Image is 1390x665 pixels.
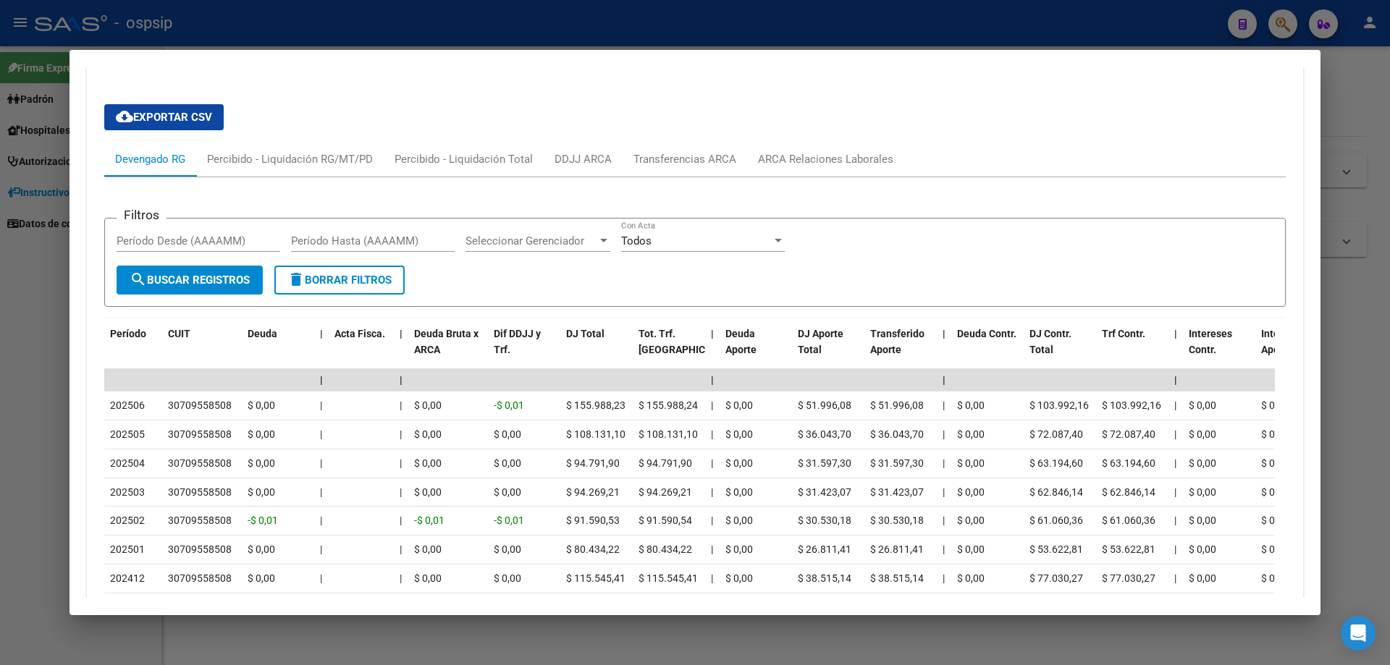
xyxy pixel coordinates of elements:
span: $ 0,00 [1189,486,1216,498]
span: | [320,572,322,584]
span: $ 51.996,08 [870,399,924,411]
span: $ 94.791,90 [639,457,692,469]
button: Buscar Registros [117,266,263,295]
datatable-header-cell: Deuda Bruta x ARCA [408,318,488,382]
h3: Filtros [117,207,167,223]
span: $ 155.988,24 [639,399,698,411]
span: $ 0,00 [1261,428,1289,440]
span: $ 0,00 [248,428,275,440]
span: Todos [621,234,652,247]
span: Intereses Contr. [1189,328,1232,356]
span: 202503 [110,486,145,498]
span: | [400,399,402,411]
div: 30709558508 [168,512,232,529]
span: $ 0,00 [414,399,442,411]
div: Transferencias ARCA [633,151,736,167]
span: | [943,428,945,440]
span: | [711,572,713,584]
span: | [711,399,713,411]
datatable-header-cell: Tot. Trf. Bruto [633,318,705,382]
span: DJ Total [566,328,605,339]
span: $ 77.030,27 [1102,572,1155,584]
datatable-header-cell: Deuda Aporte [720,318,792,382]
span: $ 0,00 [725,486,753,498]
span: $ 0,00 [957,457,985,469]
span: Transferido Aporte [870,328,924,356]
datatable-header-cell: | [394,318,408,382]
span: $ 0,00 [494,572,521,584]
span: $ 0,00 [957,399,985,411]
span: -$ 0,01 [248,514,278,526]
span: $ 108.131,10 [639,428,698,440]
span: Seleccionar Gerenciador [466,234,597,247]
span: | [1174,457,1176,469]
span: | [400,374,403,386]
span: $ 36.043,70 [870,428,924,440]
span: 202501 [110,543,145,555]
span: $ 108.131,10 [566,428,625,440]
datatable-header-cell: | [314,318,329,382]
span: $ 0,00 [957,486,985,498]
span: Borrar Filtros [287,274,392,287]
span: -$ 0,01 [494,514,524,526]
span: $ 0,00 [1189,457,1216,469]
datatable-header-cell: CUIT [162,318,242,382]
span: $ 91.590,54 [639,514,692,526]
datatable-header-cell: Trf Contr. [1096,318,1168,382]
span: $ 0,00 [725,428,753,440]
span: $ 31.597,30 [870,457,924,469]
span: $ 31.423,07 [870,486,924,498]
span: $ 91.590,53 [566,514,620,526]
span: | [1174,572,1176,584]
span: 202412 [110,572,145,584]
div: 30709558508 [168,484,232,501]
span: $ 38.515,14 [798,572,851,584]
mat-icon: search [130,271,147,288]
span: | [400,543,402,555]
span: $ 62.846,14 [1029,486,1083,498]
span: $ 0,00 [957,428,985,440]
span: $ 103.992,16 [1029,399,1089,411]
span: $ 31.423,07 [798,486,851,498]
span: $ 31.597,30 [798,457,851,469]
datatable-header-cell: | [1168,318,1183,382]
span: $ 0,00 [248,486,275,498]
span: | [400,428,402,440]
span: $ 63.194,60 [1029,457,1083,469]
mat-icon: delete [287,271,305,288]
span: | [1174,486,1176,498]
span: $ 62.846,14 [1102,486,1155,498]
span: | [711,543,713,555]
mat-icon: cloud_download [116,108,133,125]
span: $ 0,00 [1189,428,1216,440]
datatable-header-cell: Deuda [242,318,314,382]
span: | [320,457,322,469]
span: $ 0,00 [1189,572,1216,584]
span: $ 63.194,60 [1102,457,1155,469]
span: $ 26.811,41 [798,543,851,555]
div: 30709558508 [168,570,232,587]
span: $ 26.811,41 [870,543,924,555]
span: Buscar Registros [130,274,250,287]
span: $ 0,00 [957,543,985,555]
span: $ 0,00 [494,486,521,498]
span: | [400,486,402,498]
span: $ 0,00 [248,457,275,469]
span: Intereses Aporte [1261,328,1305,356]
span: $ 0,00 [957,514,985,526]
datatable-header-cell: Transferido Aporte [864,318,937,382]
span: 202502 [110,514,145,526]
datatable-header-cell: Acta Fisca. [329,318,394,382]
span: $ 61.060,36 [1029,514,1083,526]
span: | [943,514,945,526]
span: Tot. Trf. [GEOGRAPHIC_DATA] [639,328,737,356]
span: CUIT [168,328,190,339]
span: $ 115.545,41 [639,572,698,584]
div: 30709558508 [168,397,232,414]
span: | [943,572,945,584]
span: $ 61.060,36 [1102,514,1155,526]
datatable-header-cell: DJ Contr. Total [1024,318,1096,382]
datatable-header-cell: DJ Aporte Total [792,318,864,382]
span: $ 30.530,18 [870,514,924,526]
datatable-header-cell: Deuda Contr. [951,318,1024,382]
